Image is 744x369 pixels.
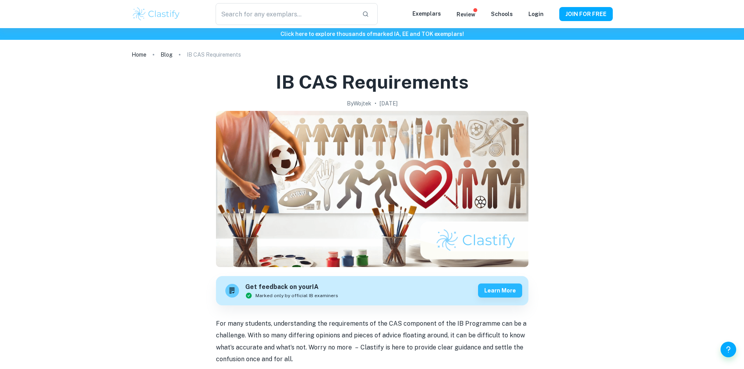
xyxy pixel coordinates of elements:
[255,292,338,299] span: Marked only by official IB examiners
[491,11,513,17] a: Schools
[276,70,469,94] h1: IB CAS Requirements
[412,9,441,18] p: Exemplars
[216,111,528,267] img: IB CAS Requirements cover image
[380,99,398,108] h2: [DATE]
[132,6,181,22] img: Clastify logo
[528,11,544,17] a: Login
[2,30,742,38] h6: Click here to explore thousands of marked IA, EE and TOK exemplars !
[216,318,528,365] p: For many students, understanding the requirements of the CAS component of the IB Programme can be...
[721,342,736,357] button: Help and Feedback
[375,99,376,108] p: •
[216,276,528,305] a: Get feedback on yourIAMarked only by official IB examinersLearn more
[216,3,355,25] input: Search for any exemplars...
[559,7,613,21] button: JOIN FOR FREE
[132,49,146,60] a: Home
[161,49,173,60] a: Blog
[457,10,475,19] p: Review
[187,50,241,59] p: IB CAS Requirements
[478,283,522,298] button: Learn more
[245,282,338,292] h6: Get feedback on your IA
[347,99,371,108] h2: By Wojtek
